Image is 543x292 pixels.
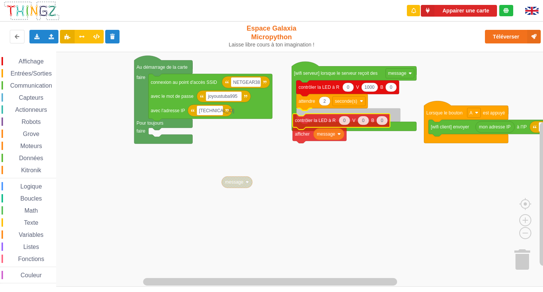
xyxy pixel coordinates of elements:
[347,85,350,90] text: 0
[499,5,513,16] div: Tu es connecté au serveur de création de Thingz
[479,124,511,130] text: mon adresse IP
[343,118,346,123] text: 0
[20,119,42,125] span: Robots
[137,75,146,80] text: faire
[295,118,336,123] text: contrôler la LED à R
[388,71,406,76] text: message
[9,82,53,89] span: Communication
[380,85,383,90] text: B
[517,124,527,130] text: à l'IP
[365,85,375,90] text: 1000
[22,131,41,137] span: Grove
[233,80,260,85] text: NETGEAR38
[317,131,335,137] text: message
[381,118,383,123] text: 0
[353,118,356,123] text: V
[14,107,48,113] span: Actionneurs
[323,99,326,104] text: 2
[335,99,357,104] text: seconde(s)
[295,131,310,137] text: afficher
[362,118,365,123] text: 0
[421,5,497,17] button: Appairer une carte
[371,118,374,123] text: B
[151,80,217,85] text: connexion au point d'accès SSID
[426,110,463,116] text: Lorsque le bouton
[199,108,234,113] text: [TECHNICAL_ID]
[485,30,541,43] button: Téléverser
[356,85,359,90] text: V
[225,42,318,48] div: Laisse libre cours à ton imagination !
[431,124,469,130] text: [wifi client] envoyer
[225,24,318,48] div: Espace Galaxia Micropython
[137,65,188,70] text: Au démarrage de la carte
[469,110,472,116] text: A
[151,94,194,99] text: avec le mot de passe
[390,85,393,90] text: 0
[151,108,185,113] text: avec l'adresse IP
[3,1,60,21] img: thingz_logo.png
[525,7,538,15] img: gb.png
[208,94,238,99] text: joyoustuba995
[19,195,43,202] span: Boucles
[18,155,44,161] span: Données
[18,232,45,238] span: Variables
[19,183,43,190] span: Logique
[9,70,53,77] span: Entrées/Sorties
[20,167,42,173] span: Kitronik
[225,179,244,185] text: message
[20,272,43,278] span: Couleur
[137,128,146,134] text: faire
[483,110,505,116] text: est appuyé
[294,71,377,76] text: [wifi serveur] lorsque le serveur reçoit des
[22,244,40,250] span: Listes
[299,85,339,90] text: contrôler la LED à R
[23,207,39,214] span: Math
[137,121,163,126] text: Pour toujours
[17,58,44,65] span: Affichage
[299,99,315,104] text: attendre
[19,143,43,149] span: Moteurs
[17,256,45,262] span: Fonctions
[23,219,39,226] span: Texte
[18,94,44,101] span: Capteurs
